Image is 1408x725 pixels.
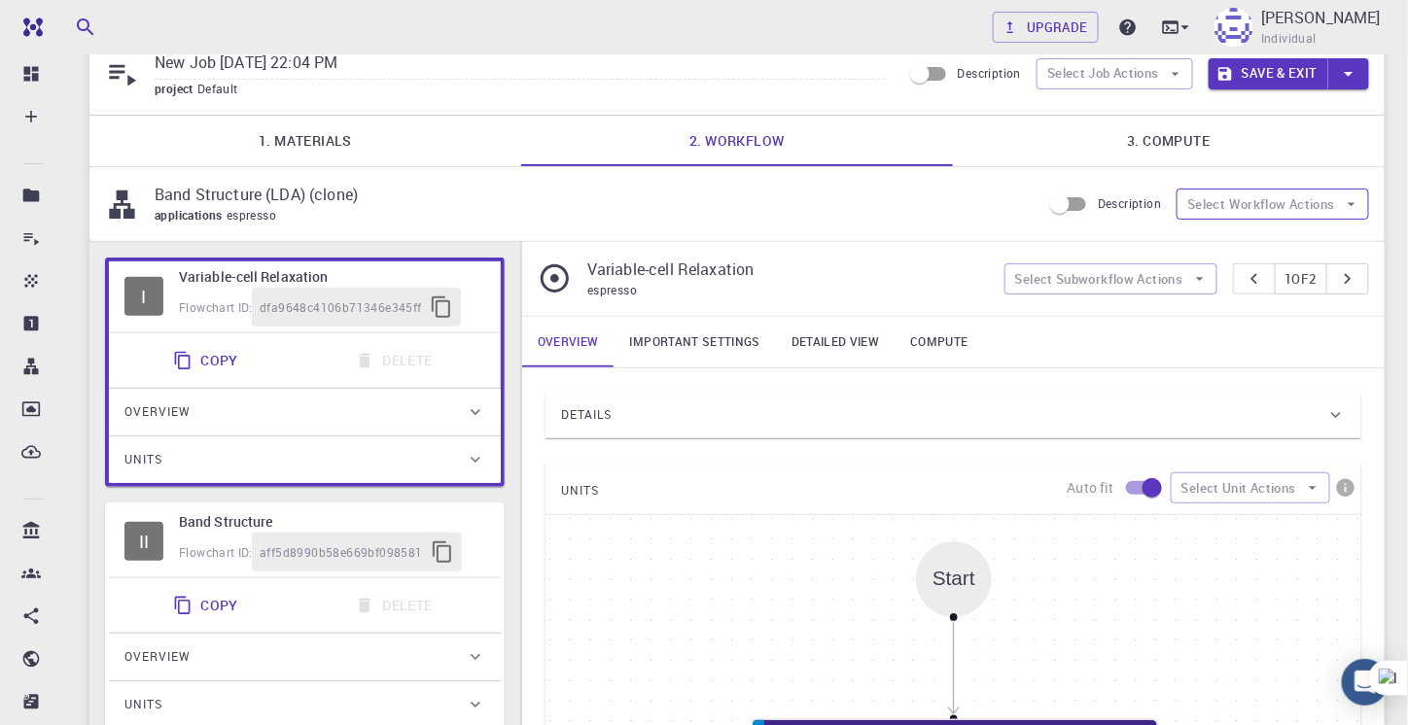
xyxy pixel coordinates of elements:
p: Auto fit [1068,478,1114,498]
a: 3. Compute [953,116,1385,166]
a: Compute [895,317,983,367]
span: Description [958,65,1021,81]
span: Units [124,444,162,475]
button: Copy [161,586,254,625]
span: Idle [124,522,163,561]
div: Units [109,436,501,483]
button: 1of2 [1275,263,1328,294]
a: Detailed view [776,317,895,367]
div: Details [546,392,1361,438]
span: espresso [227,207,284,223]
img: logo [16,17,43,37]
span: Units [124,689,162,720]
span: UNITS [561,475,599,506]
h6: Variable-cell Relaxation [179,266,485,288]
span: Flowchart ID: [179,299,252,315]
p: Variable-cell Relaxation [587,258,989,281]
button: Select Subworkflow Actions [1004,263,1217,294]
span: Individual [1261,29,1317,49]
div: II [124,522,163,561]
div: Open Intercom Messenger [1342,659,1389,706]
div: Start [916,541,992,617]
span: Default [197,81,246,96]
button: Save & Exit [1209,58,1328,89]
span: project [155,81,197,96]
span: aff5d8990b58e669bf098581 [260,543,423,563]
div: Overview [109,389,501,435]
div: Overview [109,634,501,680]
a: 1. Materials [89,116,521,166]
a: Upgrade [993,12,1099,43]
span: dfa9648c4106b71346e345ff [260,298,422,318]
button: info [1330,472,1361,503]
span: applications [155,207,227,223]
span: espresso [587,282,637,297]
img: Nupur Gupta [1214,8,1253,47]
p: [PERSON_NAME] [1261,6,1381,29]
span: Idle [124,277,163,316]
div: Start [933,568,975,590]
span: Flowchart ID: [179,544,252,560]
a: Important settings [615,317,776,367]
div: pager [1233,263,1370,294]
h6: Band Structure [179,511,485,533]
span: Support [39,14,109,31]
button: Select Job Actions [1037,58,1193,89]
p: Band Structure (LDA) (clone) [155,183,1026,206]
button: Copy [161,341,254,380]
span: Details [561,399,612,431]
span: Overview [124,641,191,673]
a: 2. Workflow [521,116,953,166]
span: Overview [124,397,191,428]
button: Select Unit Actions [1171,472,1330,503]
span: Description [1098,195,1161,211]
button: Select Workflow Actions [1177,189,1369,220]
div: I [124,277,163,316]
a: Overview [522,317,615,367]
